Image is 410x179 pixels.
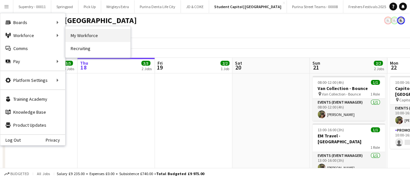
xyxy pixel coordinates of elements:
[0,137,21,143] a: Log Out
[312,123,385,174] app-job-card: 13:00-16:00 (3h)1/1EM Travel - [GEOGRAPHIC_DATA]1 RoleEvents (Event Manager)1/113:00-16:00 (3h)[P...
[46,137,65,143] a: Privacy
[311,64,320,71] span: 21
[0,29,65,42] div: Workforce
[80,60,88,66] span: Thu
[101,0,135,13] button: Wrigleys Extra
[318,80,344,85] span: 08:00-12:00 (4h)
[370,145,380,150] span: 1 Role
[312,76,385,121] app-job-card: 08:00-12:00 (4h)1/1Van Collection - Bounce Van Collection - Bounce1 RoleEvents (Event Manager)1/1...
[318,127,344,132] span: 13:00-16:00 (3h)
[142,66,152,71] div: 2 Jobs
[312,152,385,174] app-card-role: Events (Event Manager)1/113:00-16:00 (3h)[PERSON_NAME]
[235,60,242,66] span: Sat
[0,16,65,29] div: Boards
[5,16,137,25] h1: Student Capitol | [GEOGRAPHIC_DATA]
[3,170,30,177] button: Budgeted
[234,64,242,71] span: 20
[221,66,229,71] div: 1 Job
[57,171,204,176] div: Salary £9 235.00 + Expenses £0.00 + Subsistence £740.00 =
[64,66,74,71] div: 3 Jobs
[79,64,88,71] span: 18
[0,119,65,132] a: Product Updates
[390,60,398,66] span: Mon
[0,106,65,119] a: Knowledge Base
[371,127,380,132] span: 1/1
[78,0,101,13] button: Pick Up
[374,61,383,66] span: 2/2
[0,93,65,106] a: Training Academy
[287,0,343,13] button: Purina Street Teams - 00008
[312,133,385,145] h3: EM Travel - [GEOGRAPHIC_DATA]
[13,0,51,13] button: Superdry - 00011
[36,171,51,176] span: All jobs
[391,17,398,24] app-user-avatar: Bounce Activations Ltd
[64,61,73,66] span: 5/5
[209,0,287,13] button: Student Capitol | [GEOGRAPHIC_DATA]
[343,0,392,13] button: Freshers Festivals 2025
[322,92,361,96] span: Van Collection - Bounce
[0,55,65,68] div: Pay
[65,29,130,42] a: My Workforce
[371,80,380,85] span: 1/1
[10,172,29,176] span: Budgeted
[158,60,163,66] span: Fri
[374,66,384,71] div: 2 Jobs
[312,85,385,91] h3: Van Collection - Bounce
[135,0,181,13] button: Purina Denta Life City
[181,0,209,13] button: JD & COKE
[389,64,398,71] span: 22
[0,42,65,55] a: Comms
[0,74,65,87] div: Platform Settings
[312,60,320,66] span: Sun
[156,171,204,176] span: Total Budgeted £9 975.00
[157,64,163,71] span: 19
[220,61,229,66] span: 2/2
[370,92,380,96] span: 1 Role
[141,61,150,66] span: 3/3
[384,17,392,24] app-user-avatar: Bounce Activations Ltd
[312,99,385,121] app-card-role: Events (Event Manager)1/108:00-12:00 (4h)[PERSON_NAME]
[397,17,405,24] app-user-avatar: Bounce Activations Ltd
[65,42,130,55] a: Recruiting
[51,0,78,13] button: Springpod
